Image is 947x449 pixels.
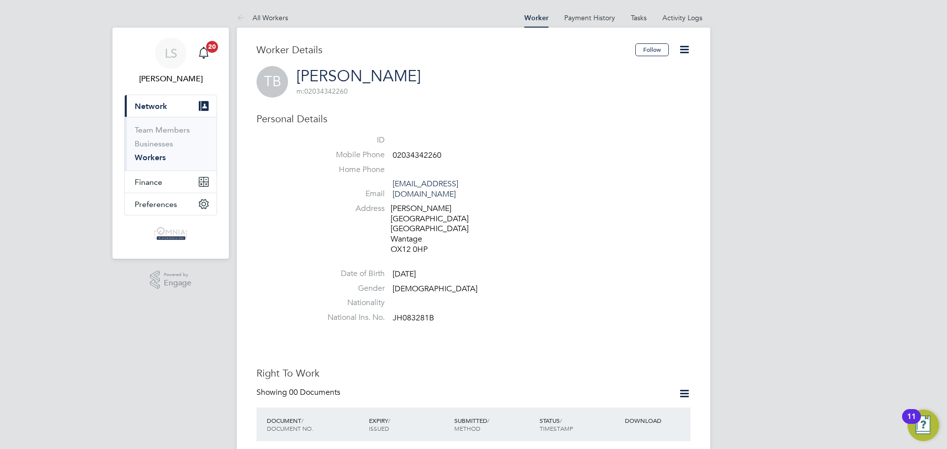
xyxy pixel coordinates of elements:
span: / [487,416,489,424]
span: Finance [135,177,162,187]
h3: Worker Details [256,43,635,56]
span: JH083281B [393,313,434,323]
a: [EMAIL_ADDRESS][DOMAIN_NAME] [393,179,458,199]
span: ISSUED [369,424,389,432]
span: / [560,416,562,424]
span: LS [165,47,177,60]
span: 02034342260 [393,150,441,160]
div: STATUS [537,412,622,437]
button: Network [125,95,217,117]
span: Engage [164,279,191,287]
span: 20 [206,41,218,53]
span: / [301,416,303,424]
div: DOCUMENT [264,412,366,437]
a: Go to home page [124,225,217,241]
span: METHOD [454,424,480,432]
a: Payment History [564,13,615,22]
label: Gender [316,283,385,294]
h3: Personal Details [256,112,691,125]
h3: Right To Work [256,367,691,380]
a: 20 [194,37,214,69]
label: National Ins. No. [316,312,385,323]
a: Powered byEngage [150,271,192,289]
a: Activity Logs [662,13,702,22]
span: 02034342260 [296,87,348,96]
div: DOWNLOAD [622,412,691,429]
a: [PERSON_NAME] [296,67,421,86]
span: Powered by [164,271,191,279]
a: LS[PERSON_NAME] [124,37,217,85]
label: Date of Birth [316,269,385,279]
span: Preferences [135,200,177,209]
label: Home Phone [316,165,385,175]
a: Worker [524,14,548,22]
label: Nationality [316,298,385,308]
span: TB [256,66,288,98]
a: Workers [135,153,166,162]
span: [DATE] [393,269,416,279]
span: 00 Documents [289,387,340,397]
button: Finance [125,171,217,193]
a: Team Members [135,125,190,135]
span: Network [135,102,167,111]
div: SUBMITTED [452,412,537,437]
span: DOCUMENT NO. [267,424,313,432]
label: ID [316,135,385,145]
button: Preferences [125,193,217,215]
span: Lauren Southern [124,73,217,85]
img: omniaoutsourcing-logo-retina.png [151,225,190,241]
label: Mobile Phone [316,150,385,160]
div: 11 [907,416,916,429]
div: Network [125,117,217,171]
label: Address [316,204,385,214]
button: Open Resource Center, 11 new notifications [908,410,939,441]
label: Email [316,189,385,199]
span: TIMESTAMP [540,424,573,432]
div: EXPIRY [366,412,452,437]
span: / [388,416,390,424]
a: All Workers [237,13,288,22]
button: Follow [635,43,669,56]
div: Showing [256,387,342,398]
div: [PERSON_NAME][GEOGRAPHIC_DATA] [GEOGRAPHIC_DATA] Wantage OX12 0HP [391,204,484,255]
a: Businesses [135,139,173,148]
span: m: [296,87,304,96]
nav: Main navigation [112,28,229,259]
span: [DEMOGRAPHIC_DATA] [393,284,477,294]
a: Tasks [631,13,647,22]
